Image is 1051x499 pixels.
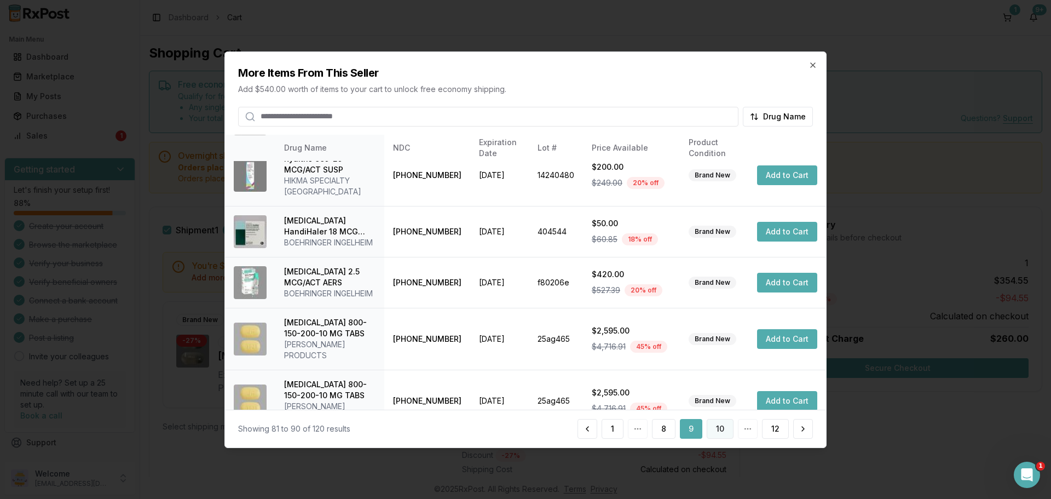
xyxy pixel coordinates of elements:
h2: More Items From This Seller [238,65,813,80]
th: Expiration Date [470,135,529,161]
img: Ryaltris 665-25 MCG/ACT SUSP [234,159,267,192]
div: Hey, [184,124,201,135]
img: Symtuza 800-150-200-10 MG TABS [234,323,267,355]
td: [PHONE_NUMBER] [384,144,470,206]
div: yes i can! [18,217,55,228]
td: [PHONE_NUMBER] [384,206,470,257]
div: $420.00 [592,269,671,280]
th: Lot # [529,135,583,161]
div: $2,595.00 [592,387,671,398]
span: $527.39 [592,285,620,296]
div: yes i can![PERSON_NAME] • [DATE] [9,211,63,235]
div: Brand New [689,333,736,345]
td: [DATE] [470,257,529,308]
button: Send a message… [188,354,205,372]
td: 404544 [529,206,583,257]
th: Product Condition [680,135,748,161]
div: HIKMA SPECIALTY [GEOGRAPHIC_DATA] [284,175,376,197]
p: Active in the last 15m [53,14,131,25]
div: BOEHRINGER INGELHEIM [284,288,376,299]
h1: [PERSON_NAME] [53,5,124,14]
div: Manuel says… [9,186,210,211]
button: 8 [652,419,675,439]
span: $60.85 [592,234,617,245]
div: Close [192,4,212,24]
div: Ryaltris 665-25 MCG/ACT SUSP [284,153,376,175]
button: 9 [680,419,702,439]
td: 14240480 [529,144,583,206]
iframe: Intercom live chat [1014,462,1040,488]
span: Drug Name [763,111,806,122]
div: [PERSON_NAME] PRODUCTS [284,339,376,361]
th: Drug Name [275,135,384,161]
img: Spiriva HandiHaler 18 MCG CAPS [234,215,267,248]
div: Brand New [689,169,736,181]
span: $249.00 [592,177,622,188]
div: joined the conversation [47,188,187,198]
div: Brand New [689,395,736,407]
div: Can you please setup a pick up [DATE] at noon time? Thank you [39,142,210,176]
div: BOEHRINGER INGELHEIM [284,237,376,248]
td: f80206e [529,257,583,308]
div: 45 % off [630,403,667,415]
button: Gif picker [34,359,43,368]
img: Spiriva Respimat 2.5 MCG/ACT AERS [234,266,267,299]
img: Symtuza 800-150-200-10 MG TABS [234,385,267,417]
div: Emad says… [9,142,210,185]
div: 45 % off [630,341,667,353]
div: Showing 81 to 90 of 120 results [238,423,350,434]
span: $4,716.91 [592,403,626,414]
div: [PERSON_NAME] PRODUCTS [284,401,376,423]
div: Emad says… [9,117,210,142]
div: $2,595.00 [592,325,671,336]
div: [PERSON_NAME] • [DATE] [18,237,103,243]
button: Add to Cart [757,165,817,185]
img: Profile image for Manuel [31,6,49,24]
td: [DATE] [470,206,529,257]
button: 12 [762,419,789,439]
div: Thank you [153,254,210,278]
div: [MEDICAL_DATA] 2.5 MCG/ACT AERS [284,266,376,288]
div: Wanted to check in to see if you needed help with setting up your sale? [18,81,171,102]
div: Hey, [175,117,210,141]
div: Thank you [161,261,201,272]
th: NDC [384,135,470,161]
button: Drug Name [743,106,813,126]
span: 1 [1036,462,1045,471]
button: go back [7,4,28,25]
span: $4,716.91 [592,341,626,352]
td: 25ag465 [529,308,583,370]
button: 10 [707,419,734,439]
div: Emad says… [9,254,210,291]
button: Emoji picker [17,359,26,368]
th: Price Available [583,135,680,161]
button: Add to Cart [757,222,817,242]
button: Upload attachment [52,359,61,368]
td: [PHONE_NUMBER] [384,257,470,308]
div: 18 % off [622,233,658,245]
div: Brand New [689,277,736,289]
div: [MEDICAL_DATA] 800-150-200-10 MG TABS [284,379,376,401]
button: Add to Cart [757,329,817,349]
div: Hello!Wanted to check in to see if you needed help with setting up your sale? [9,63,180,108]
div: $50.00 [592,218,671,229]
div: Can you please setup a pick up [DATE] at noon time? Thank you [48,148,201,170]
td: [DATE] [470,144,529,206]
div: 20 % off [625,284,662,296]
td: [DATE] [470,370,529,432]
textarea: Message… [9,336,210,354]
div: Brand New [689,226,736,238]
button: 1 [602,419,623,439]
div: [MEDICAL_DATA] HandiHaler 18 MCG CAPS [284,215,376,237]
button: Add to Cart [757,391,817,411]
td: 25ag465 [529,370,583,432]
td: [PHONE_NUMBER] [384,308,470,370]
img: Profile image for Manuel [33,187,44,198]
button: Add to Cart [757,273,817,292]
td: [PHONE_NUMBER] [384,370,470,432]
div: Manuel says… [9,211,210,255]
div: Manuel says… [9,63,210,117]
div: $200.00 [592,162,671,173]
div: Hello! [18,70,171,81]
div: [MEDICAL_DATA] 800-150-200-10 MG TABS [284,317,376,339]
